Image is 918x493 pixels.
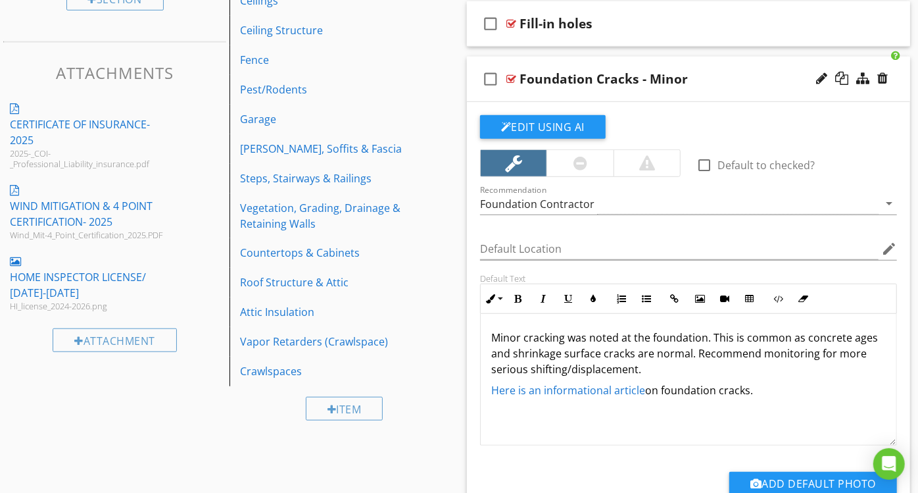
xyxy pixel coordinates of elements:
[480,238,879,260] input: Default Location
[519,71,688,87] div: Foundation Cracks - Minor
[240,52,403,68] div: Fence
[240,141,403,157] div: [PERSON_NAME], Soffits & Fascia
[634,286,659,311] button: Unordered List
[481,286,506,311] button: Inline Style
[480,63,501,95] i: check_box_outline_blank
[240,200,403,232] div: Vegetation, Grading, Drainage & Retaining Walls
[531,286,556,311] button: Italic (Ctrl+I)
[609,286,634,311] button: Ordered List
[10,301,174,311] div: HI_license_2024-2026.png
[556,286,581,311] button: Underline (Ctrl+U)
[240,274,403,290] div: Roof Structure & Attic
[491,383,645,398] a: Here is an informational article
[10,269,174,301] div: Home Inspector License/ [DATE]-[DATE]
[3,176,229,247] a: Wind Mitigation & 4 Point Certification- 2025 Wind_Mit-4_Point_Certification_2025.PDF
[480,198,594,210] div: Foundation Contractor
[790,286,815,311] button: Clear Formatting
[480,273,897,284] div: Default Text
[240,334,403,350] div: Vapor Retarders (Crawlspace)
[687,286,712,311] button: Insert Image (Ctrl+P)
[480,115,606,139] button: Edit Using AI
[873,448,905,480] div: Open Intercom Messenger
[10,117,174,148] div: Certificate of Insurance- 2025
[480,8,501,39] i: check_box_outline_blank
[662,286,687,311] button: Insert Link (Ctrl+K)
[506,286,531,311] button: Bold (Ctrl+B)
[240,363,403,379] div: Crawlspaces
[53,328,177,352] div: Attachment
[717,159,815,172] label: Default to checked?
[3,94,229,176] a: Certificate of Insurance- 2025 2025-_COI-_Professional_Liability_insurance.pdf
[491,382,886,398] p: on foundation cracks.
[765,286,790,311] button: Code View
[240,170,403,186] div: Steps, Stairways & Railings
[581,286,606,311] button: Colors
[491,330,886,377] p: Minor cracking was noted at the foundation. This is common as concrete ages and shrinkage surface...
[881,195,897,211] i: arrow_drop_down
[240,82,403,97] div: Pest/Rodents
[881,241,897,257] i: edit
[10,230,174,240] div: Wind_Mit-4_Point_Certification_2025.PDF
[240,111,403,127] div: Garage
[10,148,174,169] div: 2025-_COI-_Professional_Liability_insurance.pdf
[240,304,403,320] div: Attic Insulation
[737,286,762,311] button: Insert Table
[240,245,403,261] div: Countertops & Cabinets
[3,247,229,318] a: Home Inspector License/ [DATE]-[DATE] HI_license_2024-2026.png
[519,16,592,32] div: Fill-in holes
[10,198,174,230] div: Wind Mitigation & 4 Point Certification- 2025
[240,22,403,38] div: Ceiling Structure
[306,397,383,421] div: Item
